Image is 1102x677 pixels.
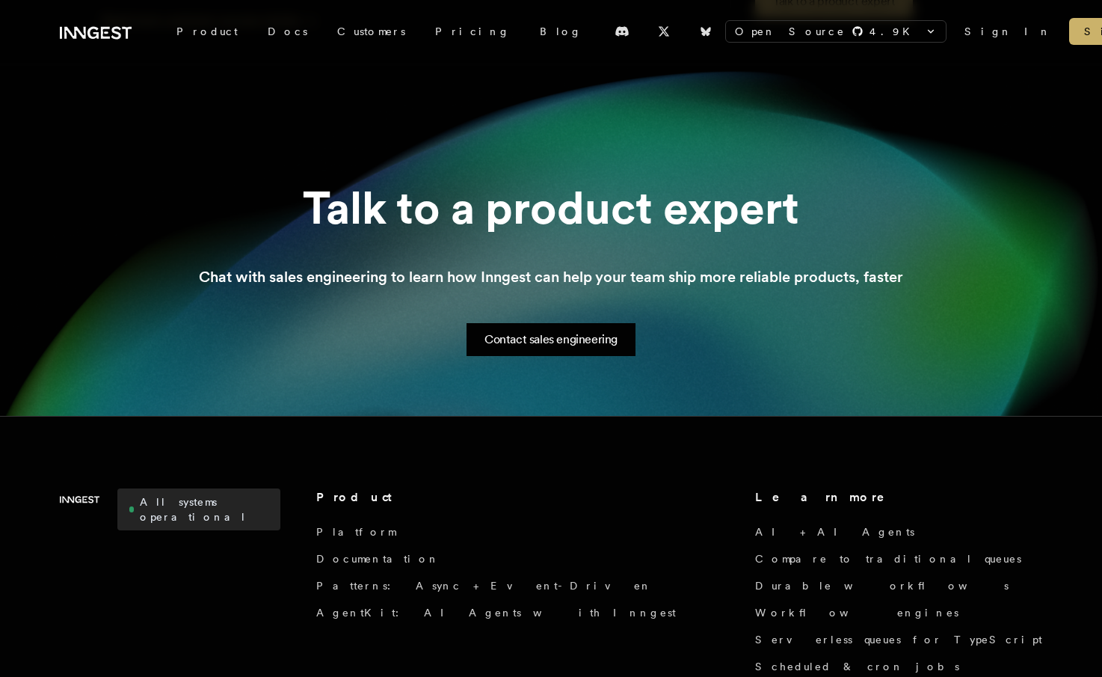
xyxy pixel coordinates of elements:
div: Product [161,18,253,45]
h4: Learn more [755,488,1042,506]
a: Compare to traditional queues [755,551,1021,566]
a: Documentation [316,551,440,566]
a: Patterns: Async + Event-Driven [316,578,652,593]
a: Platform [316,524,395,539]
h4: Product [316,488,676,506]
a: Customers [322,18,420,45]
a: Contact sales engineering [467,323,635,356]
a: Durable workflows [755,578,1009,593]
a: Scheduled & cron jobs [755,659,959,674]
p: Chat with sales engineering to learn how Inngest can help your team ship more reliable products, ... [199,266,903,287]
a: Pricing [420,18,525,45]
a: X [647,19,680,43]
h2: Talk to a product expert [303,186,799,230]
a: AgentKit: AI Agents with Inngest [316,605,676,620]
a: Discord [606,19,638,43]
a: All systems operational [117,488,280,530]
a: AI + AI Agents [755,524,914,539]
a: Bluesky [689,19,722,43]
a: Sign In [964,24,1051,39]
span: 4.9 K [869,24,919,39]
a: Blog [525,18,597,45]
span: Open Source [735,24,846,39]
a: Workflow engines [755,605,958,620]
a: Docs [253,18,322,45]
a: Serverless queues for TypeScript [755,632,1042,647]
